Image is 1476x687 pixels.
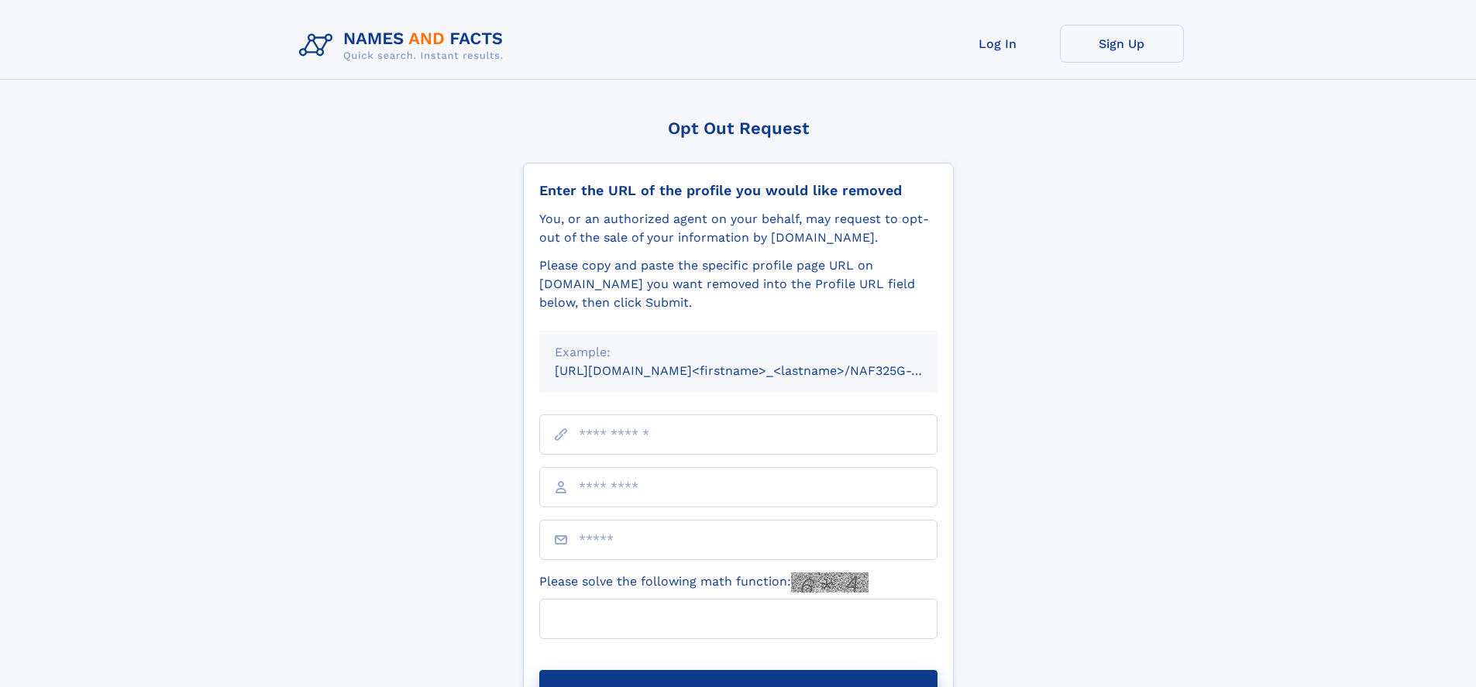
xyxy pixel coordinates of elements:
[539,256,938,312] div: Please copy and paste the specific profile page URL on [DOMAIN_NAME] you want removed into the Pr...
[555,343,922,362] div: Example:
[539,182,938,199] div: Enter the URL of the profile you would like removed
[539,210,938,247] div: You, or an authorized agent on your behalf, may request to opt-out of the sale of your informatio...
[523,119,954,138] div: Opt Out Request
[539,572,869,593] label: Please solve the following math function:
[1060,25,1184,63] a: Sign Up
[936,25,1060,63] a: Log In
[555,363,967,378] small: [URL][DOMAIN_NAME]<firstname>_<lastname>/NAF325G-xxxxxxxx
[293,25,516,67] img: Logo Names and Facts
